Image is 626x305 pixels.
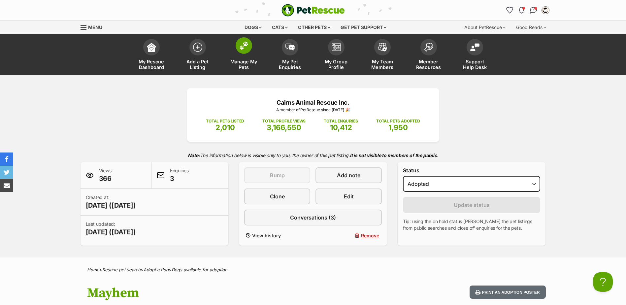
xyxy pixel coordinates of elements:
div: Cats [267,21,292,34]
p: TOTAL PROFILE VIEWS [262,118,306,124]
a: My Pet Enquiries [267,36,313,75]
h1: Mayhem [87,286,366,301]
img: member-resources-icon-8e73f808a243e03378d46382f2149f9095a855e16c252ad45f914b54edf8863c.svg [424,43,433,51]
span: Clone [270,192,285,200]
strong: Note: [188,152,200,158]
span: Menu [88,24,102,30]
p: TOTAL PETS LISTED [206,118,244,124]
div: About PetRescue [460,21,510,34]
span: Support Help Desk [460,59,490,70]
a: Support Help Desk [452,36,498,75]
button: Print an adoption poster [470,286,545,299]
button: Remove [315,231,381,240]
span: Conversations (3) [290,214,336,221]
label: Status [403,167,541,173]
a: Adopt a dog [144,267,169,272]
p: The information below is visible only to you, the owner of this pet listing. [81,149,546,162]
span: Bump [270,171,285,179]
a: My Group Profile [313,36,359,75]
a: Manage My Pets [221,36,267,75]
p: Cairns Animal Rescue Inc. [197,98,429,107]
div: Get pet support [336,21,391,34]
span: Update status [454,201,490,209]
span: 366 [99,174,113,183]
button: Bump [244,167,310,183]
p: TOTAL ENQUIRIES [324,118,358,124]
div: Dogs [240,21,266,34]
img: chat-41dd97257d64d25036548639549fe6c8038ab92f7586957e7f3b1b290dea8141.svg [530,7,537,14]
span: 3,166,550 [267,123,301,132]
img: group-profile-icon-3fa3cf56718a62981997c0bc7e787c4b2cf8bcc04b72c1350f741eb67cf2f40e.svg [332,43,341,51]
a: Favourites [505,5,515,16]
span: 10,412 [330,123,352,132]
strong: It is not visible to members of the public. [350,152,439,158]
div: > > > [71,267,556,272]
a: Clone [244,188,310,204]
a: Member Resources [406,36,452,75]
iframe: Help Scout Beacon - Open [593,272,613,292]
span: Member Resources [414,59,444,70]
button: My account [540,5,551,16]
a: View history [244,231,310,240]
p: TOTAL PETS ADOPTED [376,118,420,124]
span: Manage My Pets [229,59,259,70]
img: dashboard-icon-eb2f2d2d3e046f16d808141f083e7271f6b2e854fb5c12c21221c1fb7104beca.svg [147,43,156,52]
span: My Pet Enquiries [275,59,305,70]
a: Add a Pet Listing [175,36,221,75]
span: Remove [361,232,379,239]
img: notifications-46538b983faf8c2785f20acdc204bb7945ddae34d4c08c2a6579f10ce5e182be.svg [519,7,524,14]
span: Edit [344,192,354,200]
span: 3 [170,174,190,183]
a: My Team Members [359,36,406,75]
img: Shardin Carter profile pic [542,7,549,14]
span: Add note [337,171,360,179]
span: My Rescue Dashboard [137,59,166,70]
div: Other pets [293,21,335,34]
a: Conversations [528,5,539,16]
p: Enquiries: [170,167,190,183]
a: Rescue pet search [102,267,141,272]
p: Views: [99,167,113,183]
p: Tip: using the on hold status [PERSON_NAME] the pet listings from public searches and close off e... [403,218,541,231]
span: My Team Members [368,59,397,70]
img: help-desk-icon-fdf02630f3aa405de69fd3d07c3f3aa587a6932b1a1747fa1d2bba05be0121f9.svg [470,43,479,51]
ul: Account quick links [505,5,551,16]
a: Dogs available for adoption [172,267,227,272]
img: team-members-icon-5396bd8760b3fe7c0b43da4ab00e1e3bb1a5d9ba89233759b79545d2d3fc5d0d.svg [378,43,387,51]
p: Last updated: [86,221,136,237]
p: A member of PetRescue since [DATE] 🎉 [197,107,429,113]
div: Good Reads [511,21,551,34]
span: 2,010 [215,123,235,132]
a: Conversations (3) [244,210,382,225]
p: Created at: [86,194,136,210]
a: My Rescue Dashboard [128,36,175,75]
img: logo-e224e6f780fb5917bec1dbf3a21bbac754714ae5b6737aabdf751b685950b380.svg [281,4,345,17]
span: [DATE] ([DATE]) [86,227,136,237]
button: Notifications [516,5,527,16]
span: Add a Pet Listing [183,59,213,70]
a: Edit [315,188,381,204]
span: 1,950 [388,123,408,132]
a: Menu [81,21,107,33]
a: PetRescue [281,4,345,17]
span: My Group Profile [321,59,351,70]
span: View history [252,232,281,239]
a: Add note [315,167,381,183]
img: add-pet-listing-icon-0afa8454b4691262ce3f59096e99ab1cd57d4a30225e0717b998d2c9b9846f56.svg [193,43,202,52]
img: manage-my-pets-icon-02211641906a0b7f246fdf0571729dbe1e7629f14944591b6c1af311fb30b64b.svg [239,41,248,50]
span: [DATE] ([DATE]) [86,201,136,210]
button: Update status [403,197,541,213]
img: pet-enquiries-icon-7e3ad2cf08bfb03b45e93fb7055b45f3efa6380592205ae92323e6603595dc1f.svg [285,44,295,51]
a: Home [87,267,99,272]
